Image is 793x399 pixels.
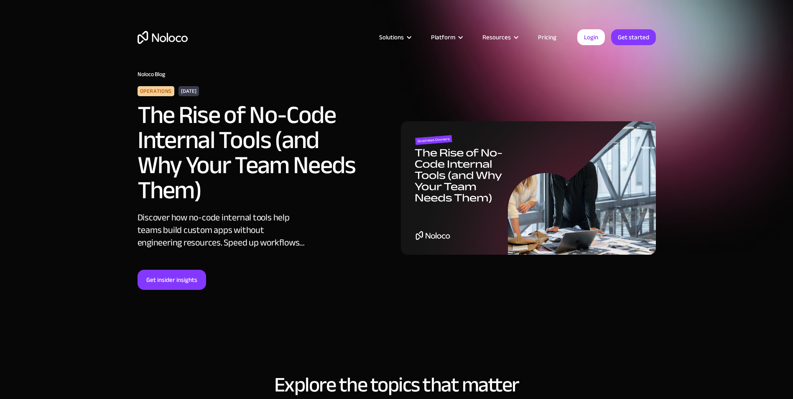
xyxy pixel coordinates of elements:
a: Get started [611,29,656,45]
div: Solutions [379,32,404,43]
h2: The Rise of No-Code Internal Tools (and Why Your Team Needs Them) [138,102,367,203]
div: Discover how no-code internal tools help teams build custom apps without engineering resources. S... [138,211,309,249]
a: Get insider insights [138,270,206,290]
div: Platform [421,32,472,43]
div: Resources [482,32,511,43]
div: Resources [472,32,528,43]
div: Platform [431,32,455,43]
a: Pricing [528,32,567,43]
img: The Rise of No-Code Internal Tools (and Why Your Team Needs Them) [401,121,656,255]
a: Login [577,29,605,45]
div: Operations [138,86,174,96]
div: [DATE] [178,86,199,96]
a: home [138,31,188,44]
div: Solutions [369,32,421,43]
